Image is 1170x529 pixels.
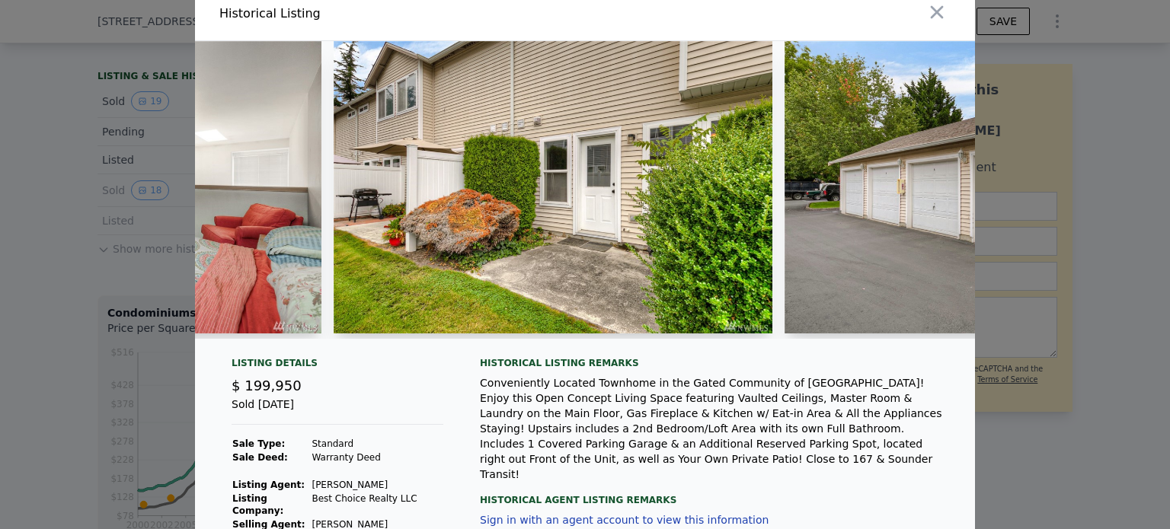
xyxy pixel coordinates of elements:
[311,437,443,451] td: Standard
[480,482,951,506] div: Historical Agent Listing Remarks
[219,5,579,23] div: Historical Listing
[232,357,443,375] div: Listing Details
[480,514,769,526] button: Sign in with an agent account to view this information
[311,478,443,492] td: [PERSON_NAME]
[480,375,951,482] div: Conveniently Located Townhome in the Gated Community of [GEOGRAPHIC_DATA]! Enjoy this Open Concep...
[232,438,285,449] strong: Sale Type:
[232,480,305,490] strong: Listing Agent:
[232,452,288,463] strong: Sale Deed:
[480,357,951,369] div: Historical Listing remarks
[232,397,443,425] div: Sold [DATE]
[334,41,772,333] img: Property Img
[232,378,302,394] span: $ 199,950
[232,493,283,516] strong: Listing Company:
[311,451,443,464] td: Warranty Deed
[311,492,443,518] td: Best Choice Realty LLC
